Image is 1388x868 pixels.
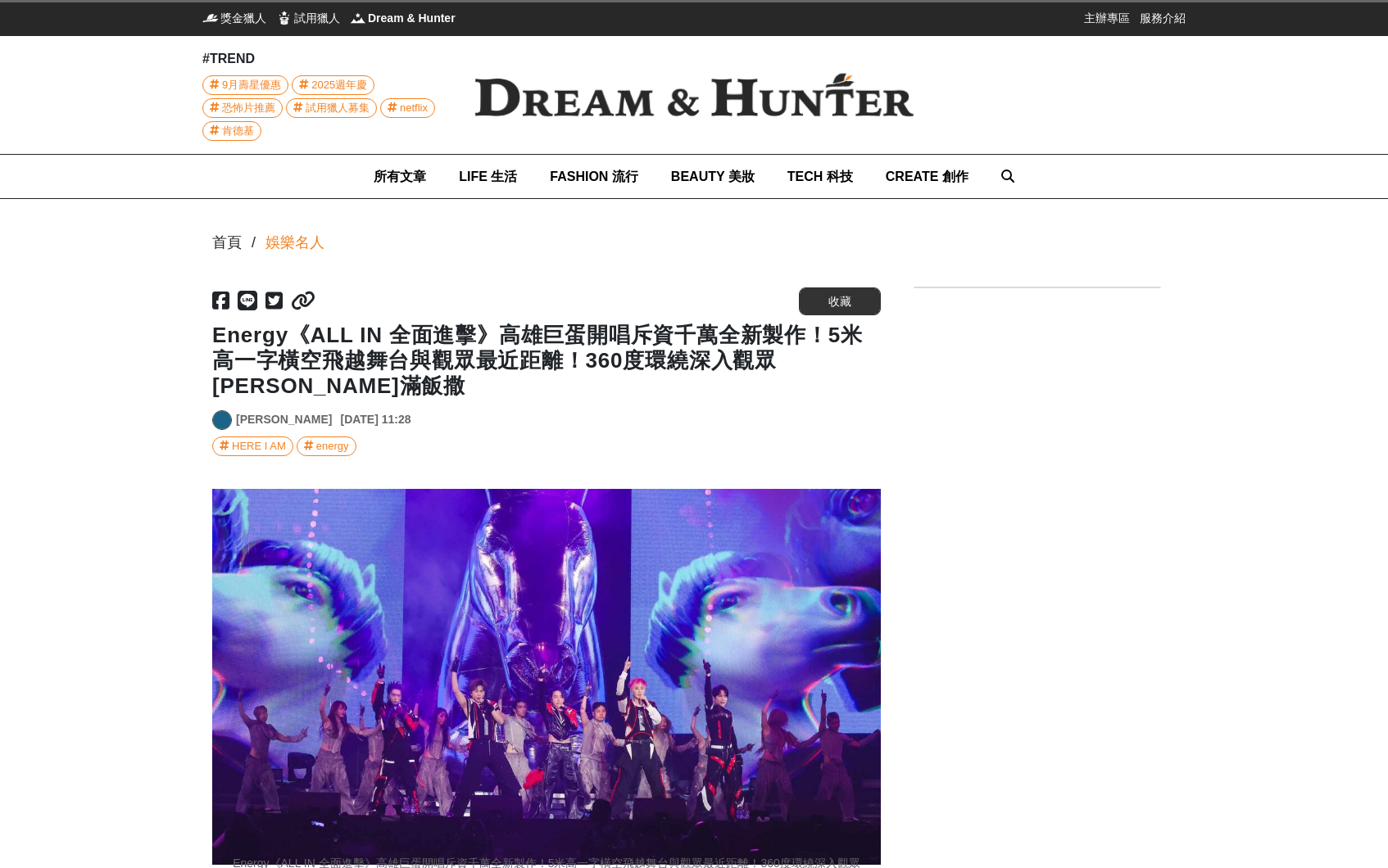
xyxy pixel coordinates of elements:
[294,10,340,26] span: 試用獵人
[212,410,232,430] a: Avatar
[380,98,435,118] a: netflix
[459,170,517,183] span: LIFE 生活
[212,436,293,456] a: HERE I AM
[232,437,286,455] div: HERE I AM
[400,99,428,117] span: netflix
[212,323,881,400] h1: Energy《ALL IN 全面進擊》高雄巨蛋開唱斥資千萬全新製作！5米高一字橫空飛越舞台與觀眾最近距離！360度環繞深入觀眾[PERSON_NAME]滿飯撒
[886,170,968,183] span: CREATE 創作
[671,155,755,198] a: BEAUTY 美妝
[213,411,231,429] img: Avatar
[550,170,638,183] span: FASHION 流行
[202,98,283,118] a: 恐怖片推薦
[236,411,332,428] a: [PERSON_NAME]
[799,287,881,315] button: 收藏
[202,75,288,95] a: 9月壽星優惠
[202,49,448,69] div: #TREND
[350,10,456,26] a: Dream & HunterDream & Hunter
[212,232,242,254] div: 首頁
[202,121,261,141] a: 肯德基
[292,75,374,95] a: 2025週年慶
[459,155,517,198] a: LIFE 生活
[787,155,853,198] a: TECH 科技
[787,170,853,183] span: TECH 科技
[202,10,219,26] img: 獎金獵人
[340,411,411,428] div: [DATE] 11:28
[350,10,366,26] img: Dream & Hunter
[286,98,377,118] a: 試用獵人募集
[1084,10,1130,26] a: 主辦專區
[222,76,281,94] span: 9月壽星優惠
[311,76,367,94] span: 2025週年慶
[252,232,256,254] div: /
[276,10,293,26] img: 試用獵人
[886,155,968,198] a: CREATE 創作
[368,10,456,26] span: Dream & Hunter
[220,10,266,26] span: 獎金獵人
[222,122,254,140] span: 肯德基
[306,99,370,117] span: 試用獵人募集
[202,10,266,26] a: 獎金獵人獎金獵人
[550,155,638,198] a: FASHION 流行
[316,437,349,455] div: energy
[265,232,324,254] a: 娛樂名人
[448,47,940,143] img: Dream & Hunter
[222,99,275,117] span: 恐怖片推薦
[276,10,340,26] a: 試用獵人試用獵人
[1140,10,1186,26] a: 服務介紹
[671,170,755,183] span: BEAUTY 美妝
[374,170,426,183] span: 所有文章
[212,489,881,865] img: a00597c3-66e2-49ae-9f91-c1d3409e07fb.jpg
[374,155,426,198] a: 所有文章
[297,436,356,456] a: energy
